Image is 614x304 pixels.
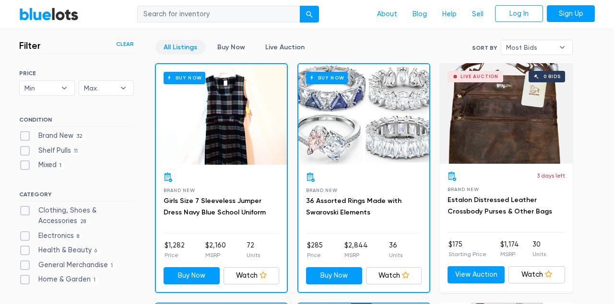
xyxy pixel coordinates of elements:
li: 72 [247,240,260,259]
span: 11 [71,147,81,155]
span: 1 [57,162,65,170]
label: Health & Beauty [19,245,100,256]
label: Electronics [19,231,83,241]
h6: PRICE [19,70,134,77]
p: MSRP [205,251,226,259]
li: $1,282 [165,240,185,259]
a: Sign Up [547,5,595,23]
li: 36 [389,240,402,259]
p: MSRP [344,251,368,259]
span: Max [84,81,116,95]
p: Starting Price [449,250,486,259]
p: Price [307,251,323,259]
span: 1 [91,277,99,284]
a: Live Auction 0 bids [440,63,573,164]
a: Blog [405,5,435,23]
p: 3 days left [537,171,565,180]
a: Buy Now [156,64,287,165]
h6: Buy Now [164,72,205,84]
div: Live Auction [460,74,498,79]
p: Price [165,251,185,259]
span: Brand New [164,188,195,193]
span: 1 [108,262,116,270]
p: MSRP [500,250,519,259]
label: Shelf Pulls [19,146,81,156]
a: All Listings [155,40,205,55]
li: $1,174 [500,239,519,259]
a: BlueLots [19,7,79,21]
a: View Auction [448,266,505,283]
h6: Buy Now [306,72,348,84]
p: Units [389,251,402,259]
li: $175 [449,239,486,259]
a: About [369,5,405,23]
a: Buy Now [298,64,429,165]
a: Help [435,5,464,23]
span: Min [24,81,56,95]
b: ▾ [54,81,74,95]
h3: Filter [19,40,41,51]
li: $285 [307,240,323,259]
h6: CONDITION [19,116,134,127]
span: 28 [77,218,89,225]
a: Watch [224,267,280,284]
span: 32 [73,133,86,140]
a: Watch [366,267,422,284]
label: General Merchandise [19,260,116,270]
label: Clothing, Shoes & Accessories [19,205,134,226]
b: ▾ [552,40,572,55]
a: 36 Assorted Rings Made with Swarovski Elements [306,197,401,216]
div: 0 bids [543,74,561,79]
label: Mixed [19,160,65,170]
span: Brand New [448,187,479,192]
p: Units [532,250,546,259]
a: Sell [464,5,491,23]
h6: CATEGORY [19,191,134,202]
p: Units [247,251,260,259]
span: Most Bids [506,40,554,55]
b: ▾ [113,81,133,95]
a: Buy Now [306,267,362,284]
span: 6 [92,247,100,255]
a: Live Auction [257,40,313,55]
li: $2,844 [344,240,368,259]
a: Buy Now [164,267,220,284]
label: Brand New [19,131,86,141]
input: Search for inventory [137,6,300,23]
label: Home & Garden [19,274,99,285]
a: Log In [495,5,543,23]
a: Watch [508,266,566,283]
label: Sort By [472,44,497,52]
span: Brand New [306,188,337,193]
li: 30 [532,239,546,259]
a: Girls Size 7 Sleeveless Jumper Dress Navy Blue School Uniform [164,197,266,216]
li: $2,160 [205,240,226,259]
a: Estalon Distressed Leather Crossbody Purses & Other Bags [448,196,552,215]
a: Buy Now [209,40,253,55]
a: Clear [116,40,134,48]
span: 8 [74,233,83,240]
